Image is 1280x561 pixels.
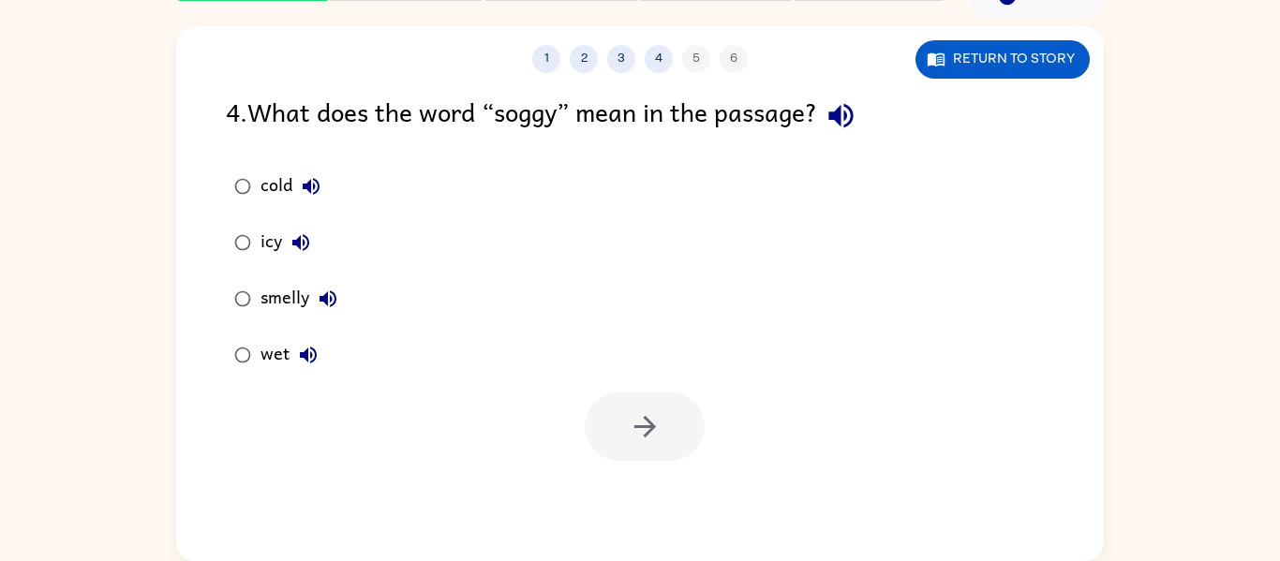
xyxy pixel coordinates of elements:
button: Return to story [915,40,1090,79]
button: icy [282,224,320,261]
div: cold [260,168,330,205]
button: 3 [607,45,635,73]
button: 4 [645,45,673,73]
button: smelly [309,280,347,317]
button: 2 [570,45,598,73]
button: 1 [532,45,560,73]
div: icy [260,224,320,261]
div: smelly [260,280,347,317]
button: wet [290,336,327,374]
div: 4 . What does the word “soggy” mean in the passage? [226,92,1054,140]
button: cold [292,168,330,205]
div: wet [260,336,327,374]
